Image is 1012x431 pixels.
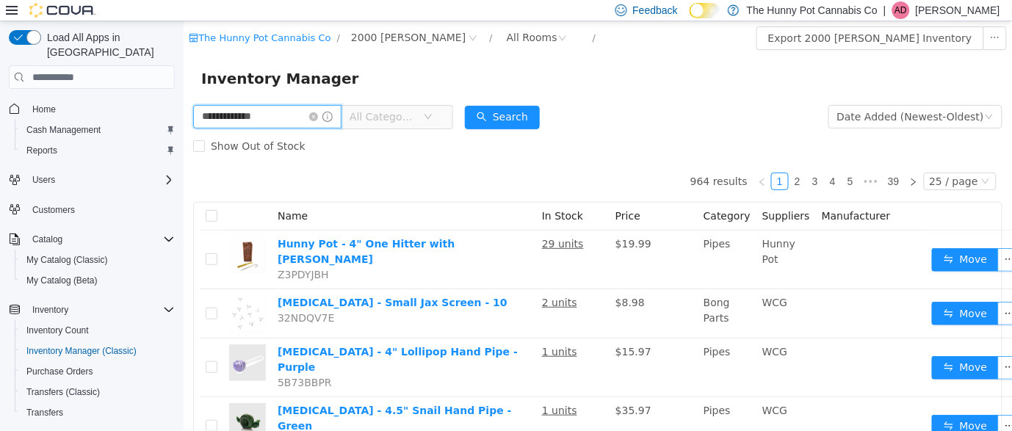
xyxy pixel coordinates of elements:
[21,342,142,360] a: Inventory Manager (Classic)
[46,382,82,419] img: Red Eye - 4.5" Snail Hand Pipe - Green hero shot
[32,233,62,245] span: Catalog
[520,189,567,200] span: Category
[514,268,573,317] td: Bong Parts
[26,201,81,219] a: Customers
[167,8,282,24] span: 2000 Appleby
[432,189,457,200] span: Price
[573,5,800,29] button: Export 2000 [PERSON_NAME] Inventory
[409,11,412,22] span: /
[21,121,175,139] span: Cash Management
[94,325,334,352] a: [MEDICAL_DATA] - 4" Lollipop Hand Pipe - Purple
[46,215,82,252] img: Hunny Pot - 4" One Hitter with Dugout - Brown hero shot
[21,404,69,421] a: Transfers
[21,142,63,159] a: Reports
[3,199,181,220] button: Customers
[26,275,98,286] span: My Catalog (Beta)
[15,250,181,270] button: My Catalog (Classic)
[814,227,838,250] button: icon: ellipsis
[26,231,68,248] button: Catalog
[21,342,175,360] span: Inventory Manager (Classic)
[690,3,720,18] input: Dark Mode
[579,217,612,244] span: Hunny Pot
[633,3,678,18] span: Feedback
[153,11,156,22] span: /
[15,270,181,291] button: My Catalog (Beta)
[26,231,175,248] span: Catalog
[21,404,175,421] span: Transfers
[606,152,622,168] a: 2
[21,251,175,269] span: My Catalog (Classic)
[323,5,374,27] div: All Rooms
[579,325,604,336] span: WCG
[26,145,57,156] span: Reports
[94,189,124,200] span: Name
[358,189,400,200] span: In Stock
[721,151,739,169] li: Next Page
[126,91,134,100] i: icon: close-circle
[94,275,324,287] a: [MEDICAL_DATA] - Small Jax Screen - 10
[15,382,181,402] button: Transfers (Classic)
[94,355,148,367] span: 5B73BBPR
[579,383,604,395] span: WCG
[3,98,181,119] button: Home
[892,1,910,19] div: Alexyss Dodd
[748,335,816,358] button: icon: swapMove
[432,383,468,395] span: $35.97
[21,322,175,339] span: Inventory Count
[814,335,838,358] button: icon: ellipsis
[94,217,271,244] a: Hunny Pot - 4" One Hitter with [PERSON_NAME]
[3,300,181,320] button: Inventory
[32,204,75,216] span: Customers
[21,383,175,401] span: Transfers (Classic)
[15,361,181,382] button: Purchase Orders
[26,124,101,136] span: Cash Management
[358,383,394,395] u: 1 units
[15,120,181,140] button: Cash Management
[94,291,151,303] span: 32NDQV7E
[570,151,588,169] li: Previous Page
[15,402,181,423] button: Transfers
[26,171,61,189] button: Users
[883,1,886,19] p: |
[358,275,394,287] u: 2 units
[26,407,63,419] span: Transfers
[588,151,605,169] li: 1
[432,217,468,228] span: $19.99
[726,156,734,165] i: icon: right
[26,301,74,319] button: Inventory
[623,151,640,169] li: 3
[916,1,1000,19] p: [PERSON_NAME]
[18,46,184,69] span: Inventory Manager
[605,151,623,169] li: 2
[432,325,468,336] span: $15.97
[166,88,233,103] span: All Categories
[699,151,721,169] li: 39
[3,170,181,190] button: Users
[26,101,62,118] a: Home
[801,91,810,101] i: icon: down
[46,323,82,360] img: Red Eye - 4" Lollipop Hand Pipe - Purple hero shot
[21,363,99,380] a: Purchase Orders
[240,91,249,101] i: icon: down
[21,119,128,131] span: Show Out of Stock
[579,189,626,200] span: Suppliers
[29,3,95,18] img: Cova
[41,30,175,59] span: Load All Apps in [GEOGRAPHIC_DATA]
[21,322,95,339] a: Inventory Count
[5,11,147,22] a: icon: shopThe Hunny Pot Cannabis Co
[32,174,55,186] span: Users
[748,227,816,250] button: icon: swapMove
[26,99,175,117] span: Home
[814,394,838,417] button: icon: ellipsis
[895,1,908,19] span: AD
[15,341,181,361] button: Inventory Manager (Classic)
[46,274,82,311] img: Red Eye - Small Jax Screen - 10 hero shot
[800,5,823,29] button: icon: ellipsis
[3,229,181,250] button: Catalog
[15,140,181,161] button: Reports
[21,383,106,401] a: Transfers (Classic)
[748,280,816,304] button: icon: swapMove
[26,200,175,219] span: Customers
[21,363,175,380] span: Purchase Orders
[21,142,175,159] span: Reports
